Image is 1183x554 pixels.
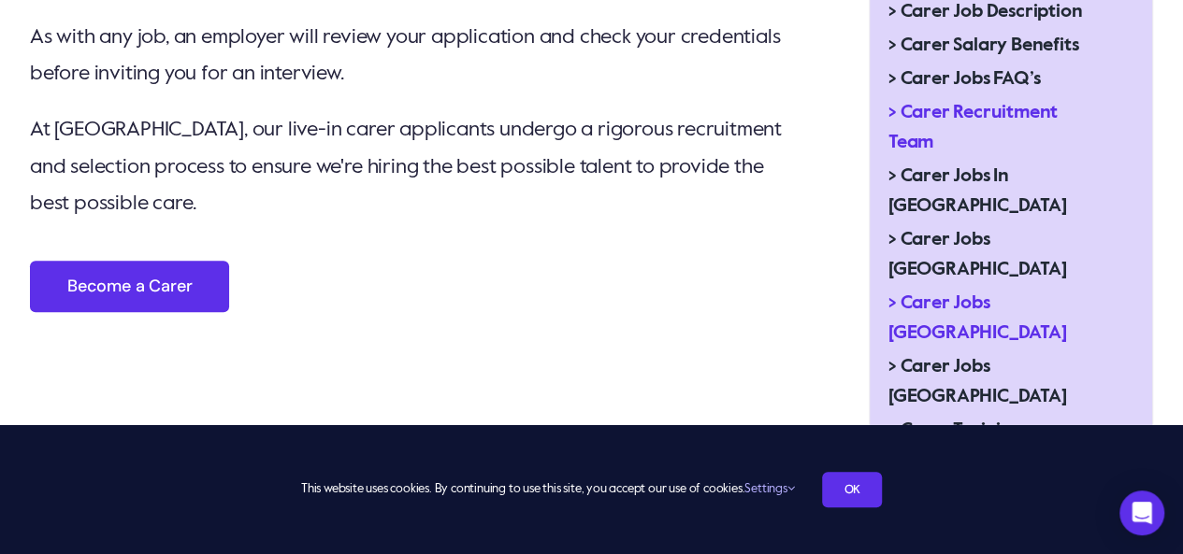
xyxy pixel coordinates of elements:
[888,416,1023,446] span: > Carer Training
[870,160,1122,223] a: > Carer Jobs In [GEOGRAPHIC_DATA]
[822,472,882,507] a: OK
[30,261,229,312] a: Become a Carer
[870,414,1122,447] a: > Carer Training
[870,63,1122,96] a: > Carer Jobs FAQ’s
[30,120,782,214] span: At [GEOGRAPHIC_DATA], our live-in carer applicants undergo a rigorous recruitment and selection p...
[301,475,794,504] span: This website uses cookies. By continuing to use this site, you accept our use of cookies.
[870,29,1122,63] a: > Carer Salary Benefits
[888,64,1040,94] span: > Carer Jobs FAQ’s
[67,277,192,296] span: Become a Carer
[870,350,1122,414] a: > Carer Jobs [GEOGRAPHIC_DATA]
[888,31,1078,61] span: > Carer Salary Benefits
[744,483,794,495] a: Settings
[888,98,1104,158] span: > Carer Recruitment Team
[888,162,1104,221] span: > Carer Jobs In [GEOGRAPHIC_DATA]
[870,287,1122,350] a: > Carer Jobs [GEOGRAPHIC_DATA]
[888,352,1104,412] span: > Carer Jobs [GEOGRAPHIC_DATA]
[888,289,1104,348] span: > Carer Jobs [GEOGRAPHIC_DATA]
[870,96,1122,160] a: > Carer Recruitment Team
[30,27,780,85] span: As with any job, an employer will review your application and check your credentials before invit...
[1119,490,1164,535] div: Open Intercom Messenger
[888,225,1104,285] span: > Carer Jobs [GEOGRAPHIC_DATA]
[870,223,1122,287] a: > Carer Jobs [GEOGRAPHIC_DATA]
